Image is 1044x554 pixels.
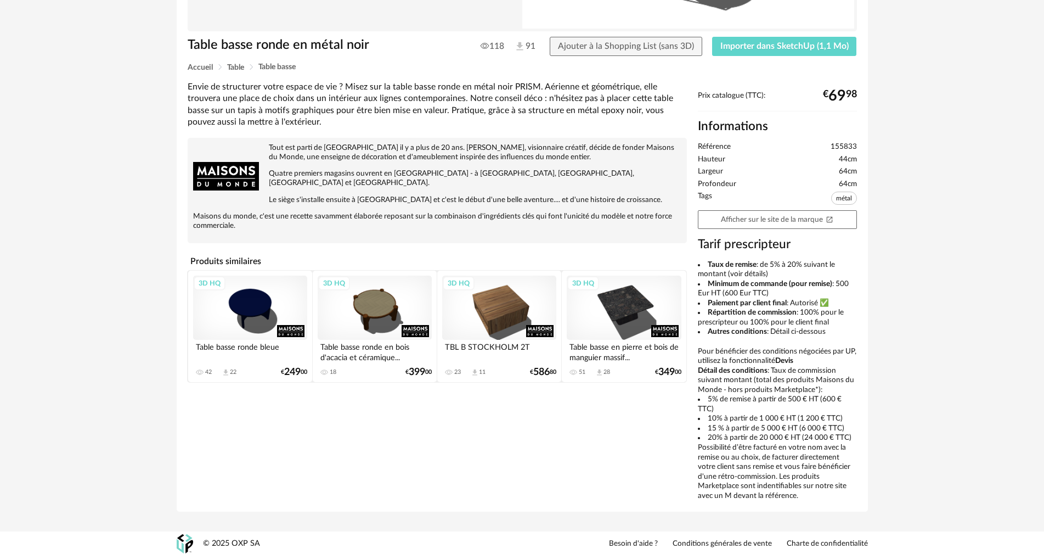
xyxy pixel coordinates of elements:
[281,368,307,376] div: € 00
[442,340,556,362] div: TBL B STOCKHOLM 2T
[658,368,675,376] span: 349
[284,368,301,376] span: 249
[708,309,797,316] b: Répartition de commission
[698,424,857,434] li: 15 % à partir de 5 000 € HT (6 000 € TTC)
[258,63,296,71] span: Table basse
[787,539,868,549] a: Charte de confidentialité
[698,91,857,111] div: Prix catalogue (TTC):
[698,433,857,501] li: 20% à partir de 20 000 € HT (24 000 € TTC) Possibilité d’être facturé en votre nom avec la remise...
[698,155,725,165] span: Hauteur
[405,368,432,376] div: € 00
[698,367,768,374] b: Détail des conditions
[188,64,213,71] span: Accueil
[409,368,425,376] span: 399
[562,271,686,382] a: 3D HQ Table basse en pierre et bois de manguier massif... 51 Download icon 28 €34900
[454,368,461,376] div: 23
[708,280,832,288] b: Minimum de commande (pour remise)
[481,41,504,52] span: 118
[567,276,599,290] div: 3D HQ
[698,279,857,299] li: : 500 Eur HT (600 Eur TTC)
[579,368,585,376] div: 51
[609,539,658,549] a: Besoin d'aide ?
[193,195,681,205] p: Le siège s'installe ensuite à [GEOGRAPHIC_DATA] et c'est le début d'une belle aventure.... et d'u...
[193,212,681,231] p: Maisons du monde, c'est une recette savamment élaborée reposant sur la combinaison d'ingrédients ...
[514,41,529,53] span: 91
[227,64,244,71] span: Table
[188,81,687,128] div: Envie de structurer votre espace de vie ? Misez sur la table basse ronde en métal noir PRISM. Aér...
[826,215,833,223] span: Open In New icon
[514,41,526,52] img: Téléchargements
[698,180,736,189] span: Profondeur
[222,368,230,377] span: Download icon
[831,142,857,152] span: 155833
[330,368,336,376] div: 18
[550,37,702,57] button: Ajouter à la Shopping List (sans 3D)
[437,271,561,382] a: 3D HQ TBL B STOCKHOLM 2T 23 Download icon 11 €58680
[698,142,731,152] span: Référence
[313,271,437,382] a: 3D HQ Table basse ronde en bois d'acacia et céramique... 18 €39900
[193,143,259,209] img: brand logo
[603,368,610,376] div: 28
[318,276,350,290] div: 3D HQ
[188,253,687,270] h4: Produits similaires
[708,328,767,335] b: Autres conditions
[533,368,550,376] span: 586
[230,368,236,376] div: 22
[318,340,432,362] div: Table basse ronde en bois d'acacia et céramique...
[188,63,857,71] div: Breadcrumb
[828,92,846,100] span: 69
[188,271,312,382] a: 3D HQ Table basse ronde bleue 42 Download icon 22 €24900
[698,119,857,135] h2: Informations
[698,260,857,279] li: : de 5% à 20% suivant le montant (voir détails)
[720,42,849,51] span: Importer dans SketchUp (1,1 Mo)
[698,260,857,501] div: Pour bénéficier des conditions négociées par UP, utilisez la fonctionnalité : Taux de commission ...
[775,357,793,365] b: Devis
[203,539,260,549] div: © 2025 OXP SA
[443,276,475,290] div: 3D HQ
[712,37,857,57] button: Importer dans SketchUp (1,1 Mo)
[205,368,212,376] div: 42
[831,192,857,205] span: métal
[188,37,460,54] h1: Table basse ronde en métal noir
[698,167,723,177] span: Largeur
[193,340,307,362] div: Table basse ronde bleue
[193,143,681,162] p: Tout est parti de [GEOGRAPHIC_DATA] il y a plus de 20 ans. [PERSON_NAME], visionnaire créatif, dé...
[567,340,681,362] div: Table basse en pierre et bois de manguier massif...
[595,368,603,377] span: Download icon
[708,261,757,268] b: Taux de remise
[698,327,857,337] li: : Détail ci-dessous
[655,368,681,376] div: € 00
[839,155,857,165] span: 44cm
[698,308,857,327] li: : 100% pour le prescripteur ou 100% pour le client final
[698,414,857,424] li: 10% à partir de 1 000 € HT (1 200 € TTC)
[193,169,681,188] p: Quatre premiers magasins ouvrent en [GEOGRAPHIC_DATA] - à [GEOGRAPHIC_DATA], [GEOGRAPHIC_DATA], [...
[839,167,857,177] span: 64cm
[839,180,857,189] span: 64cm
[823,92,857,100] div: € 98
[698,299,857,309] li: : Autorisé ✅
[698,237,857,253] h3: Tarif prescripteur
[698,395,857,414] li: 5% de remise à partir de 500 € HT (600 € TTC)
[673,539,772,549] a: Conditions générales de vente
[698,210,857,230] a: Afficher sur le site de la marqueOpen In New icon
[194,276,225,290] div: 3D HQ
[708,299,787,307] b: Paiement par client final
[530,368,556,376] div: € 80
[558,42,694,51] span: Ajouter à la Shopping List (sans 3D)
[698,192,712,208] span: Tags
[479,368,486,376] div: 11
[471,368,479,377] span: Download icon
[177,534,193,553] img: OXP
